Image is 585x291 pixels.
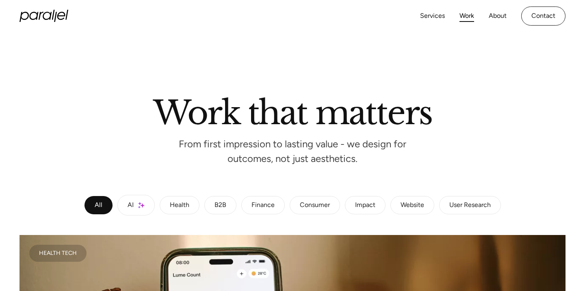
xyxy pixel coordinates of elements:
h2: Work that matters [61,97,524,125]
div: Impact [355,203,375,208]
div: Finance [251,203,275,208]
a: Services [420,10,445,22]
a: Work [459,10,474,22]
div: B2B [214,203,226,208]
div: User Research [449,203,491,208]
div: All [95,203,102,208]
a: Contact [521,6,565,26]
a: home [19,10,68,22]
div: Website [401,203,424,208]
div: Consumer [300,203,330,208]
div: Health Tech [39,251,77,255]
div: AI [128,203,134,208]
a: About [489,10,507,22]
p: From first impression to lasting value - we design for outcomes, not just aesthetics. [171,141,414,162]
div: Health [170,203,189,208]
